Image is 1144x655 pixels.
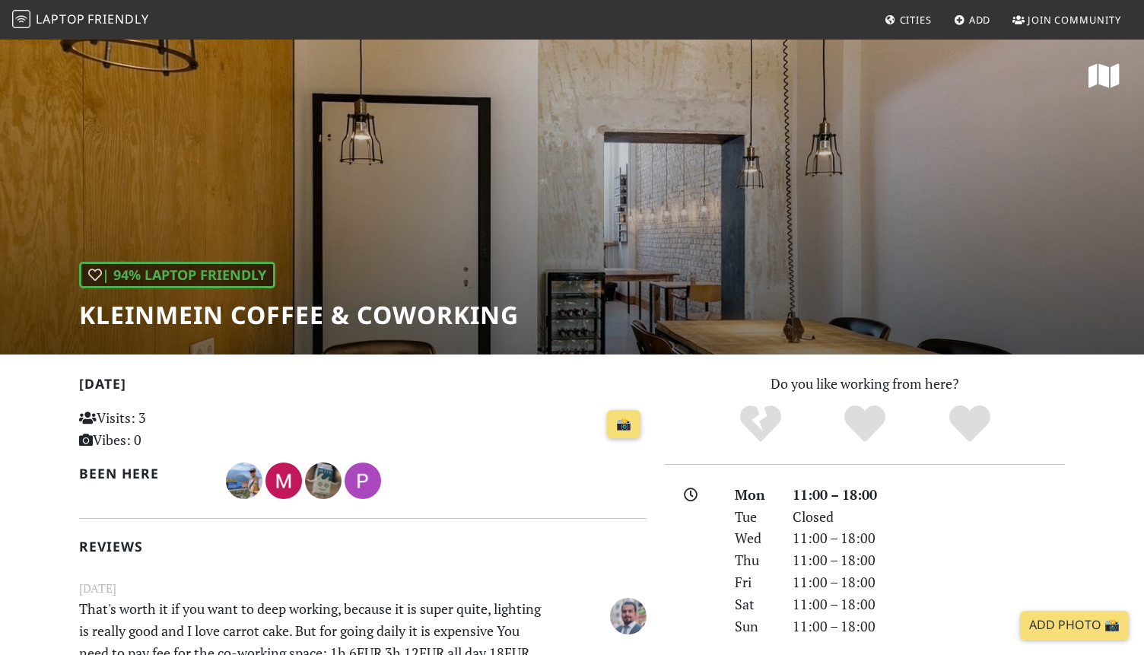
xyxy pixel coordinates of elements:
[79,262,275,288] div: | 94% Laptop Friendly
[783,571,1074,593] div: 11:00 – 18:00
[726,615,783,638] div: Sun
[726,484,783,506] div: Mon
[79,407,256,451] p: Visits: 3 Vibes: 0
[607,410,640,439] a: 📸
[79,300,519,329] h1: KleinMein Coffee & Coworking
[948,6,997,33] a: Add
[87,11,148,27] span: Friendly
[226,463,262,499] img: 5810-tom.jpg
[726,571,783,593] div: Fri
[36,11,85,27] span: Laptop
[12,10,30,28] img: LaptopFriendly
[79,466,208,482] h2: Been here
[726,549,783,571] div: Thu
[1028,13,1121,27] span: Join Community
[917,403,1022,445] div: Definitely!
[1006,6,1127,33] a: Join Community
[265,463,302,499] img: 5279-matthew.jpg
[783,506,1074,528] div: Closed
[783,593,1074,615] div: 11:00 – 18:00
[12,7,149,33] a: LaptopFriendly LaptopFriendly
[610,605,647,623] span: Amir Ghasemi
[265,470,305,488] span: Matthew Jonat
[70,579,656,598] small: [DATE]
[783,527,1074,549] div: 11:00 – 18:00
[726,506,783,528] div: Tue
[305,463,342,499] img: 3851-valentina.jpg
[79,376,647,398] h2: [DATE]
[812,403,917,445] div: Yes
[783,549,1074,571] div: 11:00 – 18:00
[726,527,783,549] div: Wed
[665,373,1065,395] p: Do you like working from here?
[345,463,381,499] img: 2935-philipp.jpg
[783,615,1074,638] div: 11:00 – 18:00
[783,484,1074,506] div: 11:00 – 18:00
[305,470,345,488] span: Valentina R.
[345,470,381,488] span: Philipp Hoffmann
[879,6,938,33] a: Cities
[726,593,783,615] div: Sat
[969,13,991,27] span: Add
[900,13,932,27] span: Cities
[226,470,265,488] span: Tom T
[708,403,813,445] div: No
[610,598,647,634] img: 6410-amir-hossein.jpg
[1020,611,1129,640] a: Add Photo 📸
[79,539,647,555] h2: Reviews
